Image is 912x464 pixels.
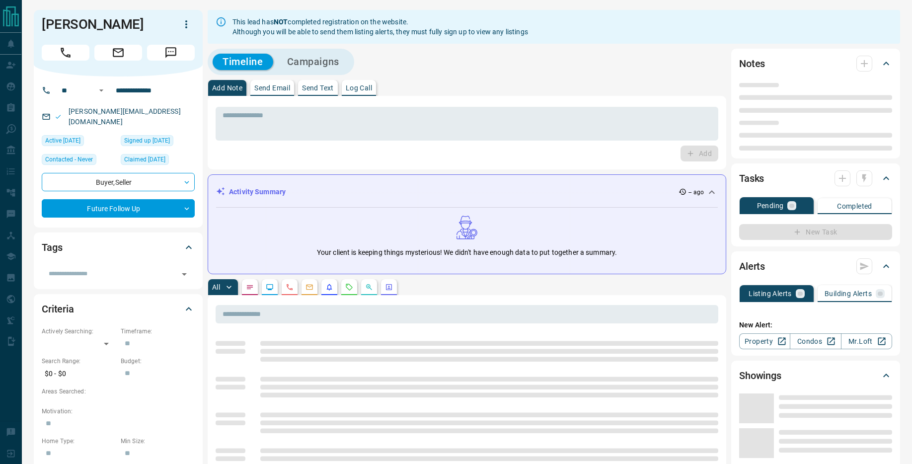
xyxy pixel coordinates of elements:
[274,18,288,26] strong: NOT
[837,203,872,210] p: Completed
[121,437,195,446] p: Min Size:
[277,54,349,70] button: Campaigns
[42,301,74,317] h2: Criteria
[42,407,195,416] p: Motivation:
[95,84,107,96] button: Open
[385,283,393,291] svg: Agent Actions
[177,267,191,281] button: Open
[42,437,116,446] p: Home Type:
[739,166,892,190] div: Tasks
[790,333,841,349] a: Condos
[739,254,892,278] div: Alerts
[121,327,195,336] p: Timeframe:
[246,283,254,291] svg: Notes
[42,366,116,382] p: $0 - $0
[42,199,195,218] div: Future Follow Up
[345,283,353,291] svg: Requests
[42,235,195,259] div: Tags
[213,54,273,70] button: Timeline
[739,52,892,76] div: Notes
[124,155,165,164] span: Claimed [DATE]
[232,13,528,41] div: This lead has completed registration on the website. Although you will be able to send them listi...
[266,283,274,291] svg: Lead Browsing Activity
[121,135,195,149] div: Mon Jan 27 2025
[42,297,195,321] div: Criteria
[42,239,62,255] h2: Tags
[841,333,892,349] a: Mr.Loft
[121,154,195,168] div: Mon Jan 27 2025
[739,320,892,330] p: New Alert:
[254,84,290,91] p: Send Email
[55,113,62,120] svg: Email Valid
[45,136,80,146] span: Active [DATE]
[216,183,718,201] div: Activity Summary-- ago
[739,56,765,72] h2: Notes
[42,327,116,336] p: Actively Searching:
[42,16,163,32] h1: [PERSON_NAME]
[42,173,195,191] div: Buyer , Seller
[212,284,220,291] p: All
[45,155,93,164] span: Contacted - Never
[124,136,170,146] span: Signed up [DATE]
[69,107,181,126] a: [PERSON_NAME][EMAIL_ADDRESS][DOMAIN_NAME]
[147,45,195,61] span: Message
[325,283,333,291] svg: Listing Alerts
[286,283,294,291] svg: Calls
[365,283,373,291] svg: Opportunities
[688,188,704,197] p: -- ago
[121,357,195,366] p: Budget:
[212,84,242,91] p: Add Note
[825,290,872,297] p: Building Alerts
[94,45,142,61] span: Email
[42,135,116,149] div: Mon Jan 27 2025
[302,84,334,91] p: Send Text
[229,187,286,197] p: Activity Summary
[739,258,765,274] h2: Alerts
[305,283,313,291] svg: Emails
[749,290,792,297] p: Listing Alerts
[739,368,781,384] h2: Showings
[757,202,784,209] p: Pending
[346,84,372,91] p: Log Call
[739,364,892,387] div: Showings
[739,170,764,186] h2: Tasks
[739,333,790,349] a: Property
[42,45,89,61] span: Call
[42,357,116,366] p: Search Range:
[42,387,195,396] p: Areas Searched:
[317,247,617,258] p: Your client is keeping things mysterious! We didn't have enough data to put together a summary.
